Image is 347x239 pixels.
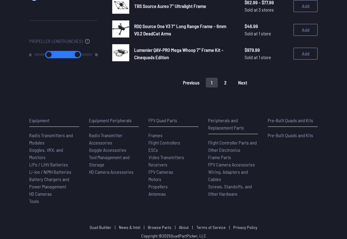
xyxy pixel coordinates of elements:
span: Pre-Built Quads and Kits [268,132,313,138]
a: image [112,20,129,39]
output: 0 [29,52,31,57]
output: 15 [95,52,98,57]
a: Frames [148,132,199,139]
a: Receivers [148,161,199,168]
span: $979.99 [245,46,288,54]
p: Equipment Peripherals [89,117,139,124]
span: Goggles, VRX, and Monitors [29,147,63,160]
p: | | | | | [87,224,260,230]
a: Goggles, VRX, and Monitors [29,146,79,161]
span: Sold at 1 store [245,54,288,61]
span: Lumenier QAV-PRO Mega Whoop 7" Frame Kit - Cinequads Edition [134,47,224,60]
p: Equipment [29,117,79,124]
a: News & Intel [119,225,140,230]
button: Add [293,24,318,36]
span: FPV Camera Accessories [208,162,255,167]
span: Flight Controllers [148,140,180,145]
span: Propeller Length (Inches) [29,37,83,45]
span: $46.99 [245,23,288,30]
button: Next [233,78,252,87]
a: Wiring, Adapters and Cables [208,168,258,183]
a: Radio Transmitter Accessories [89,132,139,146]
a: Screws, Standoffs, and Other Hardware [208,183,258,198]
a: TBS Source Aureo 7" Ultralight Frame [134,2,235,10]
p: FPV Quad Parts [148,117,199,124]
img: image [112,44,129,61]
span: Receivers [148,162,167,167]
a: Goggle Accessories [89,146,139,154]
a: Tool Management and Storage [89,154,139,168]
a: Battery Chargers and Power Management [29,176,79,190]
img: image [112,20,129,37]
p: Peripherals and Replacement Parts [208,117,258,131]
span: Next [238,80,247,85]
span: Frame Parts [208,154,231,160]
a: image [112,44,129,63]
span: RDQ Source One V3 7" Long Range Frame - 6mm V0.2 DeadCat Arms [134,23,226,36]
span: Wiring, Adapters and Cables [208,169,248,182]
span: Flight Controller Parts and Other Electronics [208,140,257,153]
a: Antennas [148,190,199,198]
a: Frame Parts [208,154,258,161]
span: HD Camera Accessories [89,169,134,175]
p: Pre-Built Quads and Kits [268,117,318,124]
a: Browse Parts [148,225,171,230]
a: Propellers [148,183,199,190]
span: Tool Management and Storage [89,154,130,167]
span: Li-Ion / NiMH Batteries [29,169,71,175]
a: ESCs [148,146,199,154]
button: 1 [206,78,218,87]
a: Video Transmitters [148,154,199,161]
span: LiPo / LiHV Batteries [29,162,68,167]
button: 2 [219,78,232,87]
a: Motors [148,176,199,183]
span: ESCs [148,147,158,153]
a: Li-Ion / NiMH Batteries [29,168,79,176]
a: FPV Camera Accessories [208,161,258,168]
span: FPV Cameras [148,169,173,175]
span: Screws, Standoffs, and Other Hardware [208,184,252,197]
p: Copyright © 2025 QuadPartPicker, LLC [141,233,206,239]
a: Pre-Built Quads and Kits [268,132,318,139]
span: Propellers [148,184,168,189]
button: Add [293,48,318,60]
span: Tools [29,198,39,204]
span: Frames [148,132,163,138]
a: Terms of Service [196,225,226,230]
a: HD Cameras [29,190,79,198]
a: Flight Controller Parts and Other Electronics [208,139,258,154]
span: Sold at 1 store [245,30,288,37]
span: Antennas [148,191,166,197]
span: TBS Source Aureo 7" Ultralight Frame [134,3,206,9]
span: Battery Chargers and Power Management [29,176,69,189]
a: FPV Cameras [148,168,199,176]
span: HD Cameras [29,191,52,197]
a: Lumenier QAV-PRO Mega Whoop 7" Frame Kit - Cinequads Edition [134,46,235,61]
a: Quad Builder [90,225,111,230]
a: RDQ Source One V3 7" Long Range Frame - 6mm V0.2 DeadCat Arms [134,23,235,37]
a: Tools [29,198,79,205]
a: LiPo / LiHV Batteries [29,161,79,168]
span: Goggle Accessories [89,147,126,153]
span: Video Transmitters [148,154,184,160]
a: Privacy Policy [233,225,257,230]
span: Sold at 3 stores [245,6,288,13]
span: Motors [148,176,161,182]
span: Radio Transmitters and Modules [29,132,73,145]
span: Radio Transmitter Accessories [89,132,123,145]
a: Flight Controllers [148,139,199,146]
a: About [179,225,189,230]
a: Radio Transmitters and Modules [29,132,79,146]
a: HD Camera Accessories [89,168,139,176]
